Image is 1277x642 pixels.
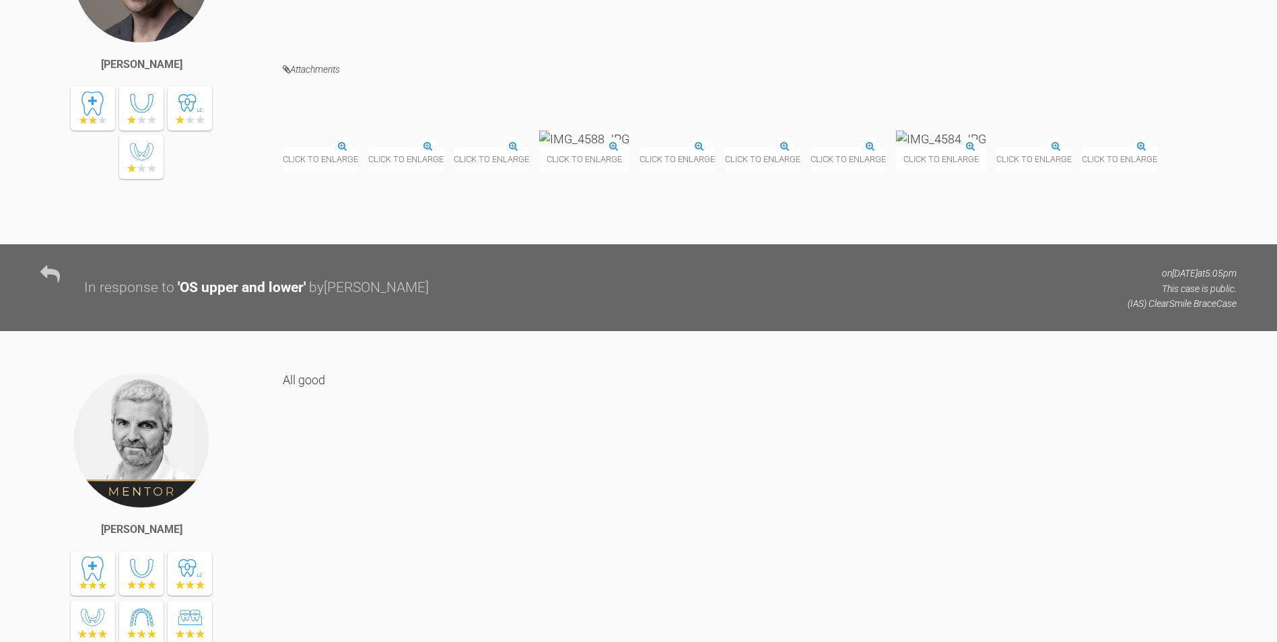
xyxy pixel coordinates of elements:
p: (IAS) ClearSmile Brace Case [1128,296,1237,311]
span: Click to enlarge [725,147,800,171]
div: [PERSON_NAME] [101,521,182,538]
div: by [PERSON_NAME] [309,277,429,299]
span: Click to enlarge [539,147,629,171]
div: [PERSON_NAME] [101,56,182,73]
span: Click to enlarge [1082,147,1157,171]
span: Click to enlarge [896,147,986,171]
span: Click to enlarge [283,147,358,171]
img: IMG_4584.JPG [896,131,986,147]
span: Click to enlarge [810,147,886,171]
h4: Attachments [283,61,1237,78]
span: Click to enlarge [368,147,444,171]
div: ' OS upper and lower ' [178,277,306,299]
div: In response to [84,277,174,299]
span: Click to enlarge [640,147,715,171]
span: Click to enlarge [996,147,1072,171]
img: Ross Hobson [73,371,210,509]
p: on [DATE] at 5:05pm [1128,266,1237,281]
span: Click to enlarge [454,147,529,171]
p: This case is public. [1128,281,1237,296]
img: IMG_4588.JPG [539,131,629,147]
